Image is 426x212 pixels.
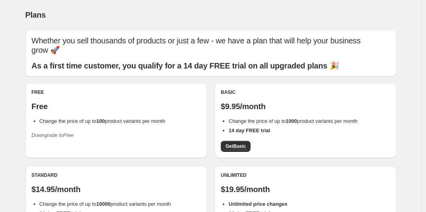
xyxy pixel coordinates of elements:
[221,185,390,194] p: $19.95/month
[32,36,390,55] p: Whether you sell thousands of products or just a few - we have a plan that will help your busines...
[229,128,270,133] b: 14 day FREE trial
[39,118,165,124] span: Change the price of up to product variants per month
[32,172,201,178] div: Standard
[32,61,339,70] b: As a first time customer, you qualify for a 14 day FREE trial on all upgraded plans 🎉
[226,143,246,149] span: Get Basic
[39,201,171,207] span: Change the price of up to product variants per month
[32,102,201,111] p: Free
[25,11,46,19] span: Plans
[32,132,74,138] i: Downgrade to Free
[97,201,111,207] b: 10000
[286,118,297,124] b: 1000
[221,141,251,152] a: GetBasic
[221,172,390,178] div: Unlimited
[229,201,287,207] b: Unlimited price changes
[229,118,358,124] span: Change the price of up to product variants per month
[32,89,201,95] div: Free
[27,129,79,142] button: Downgrade toFree
[221,89,390,95] div: Basic
[97,118,105,124] b: 100
[32,185,201,194] p: $14.95/month
[221,102,390,111] p: $9.95/month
